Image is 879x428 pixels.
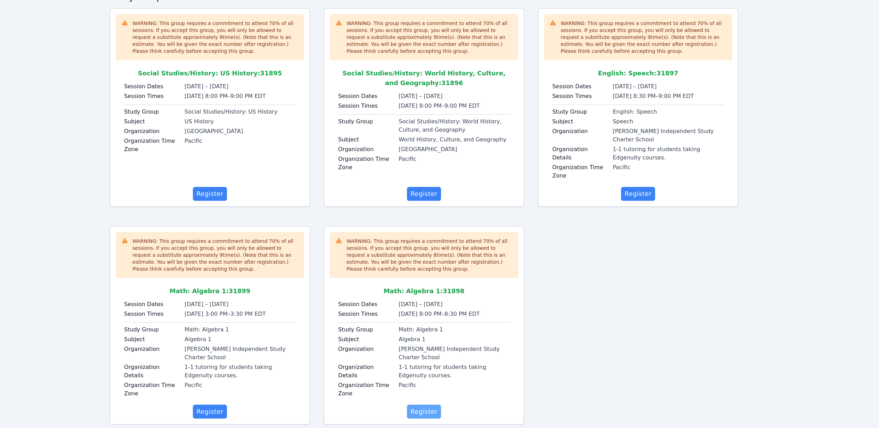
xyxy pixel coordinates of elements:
li: [DATE] 8:00 PM 9:00 PM EDT [399,102,510,110]
div: [GEOGRAPHIC_DATA] [185,127,296,135]
button: Register [407,187,441,201]
span: Social Studies/History: US History : 31895 [138,69,282,77]
span: Math: Algebra 1 : 31899 [170,287,251,295]
span: Register [410,407,438,417]
label: Organization [338,345,394,353]
span: [DATE] – [DATE] [399,301,442,307]
label: Organization Time Zone [338,381,394,398]
div: US History [185,117,296,126]
div: WARNING: This group requires a commitment to attend 70 % of all sessions. If you accept this grou... [132,20,299,55]
label: Subject [124,335,180,344]
label: Study Group [124,108,180,116]
label: Subject [338,135,394,144]
label: Subject [124,117,180,126]
div: 1-1 tutoring for students taking Edgenuity courses. [399,363,510,380]
label: Organization [124,127,180,135]
button: Register [193,187,227,201]
span: – [228,93,230,99]
label: Subject [338,335,394,344]
div: Pacific [185,137,296,145]
label: Study Group [552,108,609,116]
div: 1-1 tutoring for students taking Edgenuity courses. [185,363,296,380]
label: Organization [552,127,609,135]
div: WARNING: This group requires a commitment to attend 70 % of all sessions. If you accept this grou... [347,238,513,272]
label: Session Times [338,102,394,110]
div: World History, Culture, and Geography [399,135,510,144]
label: Session Dates [124,300,180,308]
li: [DATE] 8:30 PM 9:00 PM EDT [613,92,724,100]
label: Session Times [124,92,180,100]
div: [GEOGRAPHIC_DATA] [399,145,510,154]
div: WARNING: This group requires a commitment to attend 70 % of all sessions. If you accept this grou... [561,20,727,55]
label: Organization Time Zone [124,137,180,154]
div: Pacific [613,163,724,172]
span: English: Speech : 31897 [598,69,678,77]
div: Social Studies/History: US History [185,108,296,116]
label: Organization Details [338,363,394,380]
label: Organization Details [552,145,609,162]
span: Register [196,407,223,417]
div: Math: Algebra 1 [399,326,510,334]
span: Register [196,189,223,199]
label: Study Group [338,326,394,334]
label: Session Dates [124,82,180,91]
span: [DATE] – [DATE] [399,93,442,99]
div: Math: Algebra 1 [185,326,296,334]
button: Register [621,187,655,201]
span: – [442,102,445,109]
span: [DATE] – [DATE] [185,301,228,307]
label: Session Dates [338,300,394,308]
label: Organization [124,345,180,353]
span: Math: Algebra 1 : 31898 [384,287,465,295]
button: Register [193,405,227,419]
label: Study Group [338,117,394,126]
div: [PERSON_NAME] Independent Study Charter School [185,345,296,362]
label: Organization Time Zone [124,381,180,398]
div: English: Speech [613,108,724,116]
li: [DATE] 8:00 PM 9:00 PM EDT [185,92,296,100]
span: Register [625,189,652,199]
label: Organization [338,145,394,154]
label: Session Dates [338,92,394,100]
div: Speech [613,117,724,126]
div: Social Studies/History: World History, Culture, and Geography [399,117,510,134]
li: [DATE] 3:00 PM 3:30 PM EDT [185,310,296,318]
label: Session Times [124,310,180,318]
span: [DATE] – [DATE] [613,83,657,90]
div: WARNING: This group requires a commitment to attend 70 % of all sessions. If you accept this grou... [347,20,513,55]
div: WARNING: This group requires a commitment to attend 70 % of all sessions. If you accept this grou... [132,238,299,272]
label: Study Group [124,326,180,334]
div: [PERSON_NAME] Independent Study Charter School [399,345,510,362]
label: Organization Details [124,363,180,380]
span: – [228,311,230,317]
span: – [656,93,659,99]
label: Session Times [338,310,394,318]
div: Algebra 1 [185,335,296,344]
label: Subject [552,117,609,126]
li: [DATE] 8:00 PM 8:30 PM EDT [399,310,510,318]
div: Pacific [399,381,510,389]
label: Organization Time Zone [338,155,394,172]
label: Organization Time Zone [552,163,609,180]
span: Social Studies/History: World History, Culture, and Geography : 31896 [343,69,506,87]
button: Register [407,405,441,419]
div: Pacific [185,381,296,389]
div: 1-1 tutoring for students taking Edgenuity courses. [613,145,724,162]
label: Session Times [552,92,609,100]
div: Pacific [399,155,510,163]
span: [DATE] – [DATE] [185,83,228,90]
label: Session Dates [552,82,609,91]
span: – [442,311,445,317]
div: Algebra 1 [399,335,510,344]
span: Register [410,189,438,199]
div: [PERSON_NAME] Independent Study Charter School [613,127,724,144]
